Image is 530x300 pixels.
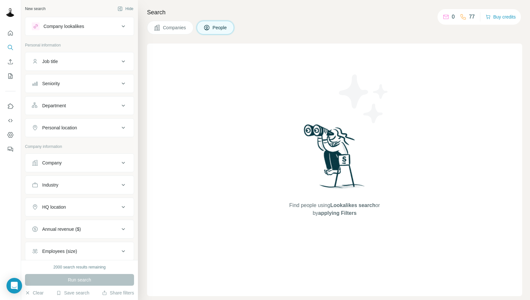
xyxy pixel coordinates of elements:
[283,202,387,217] span: Find people using or by
[335,70,393,128] img: Surfe Illustration - Stars
[469,13,475,21] p: 77
[5,42,16,53] button: Search
[5,129,16,141] button: Dashboard
[42,58,58,65] div: Job title
[25,42,134,48] p: Personal information
[301,123,368,195] img: Surfe Illustration - Woman searching with binoculars
[5,115,16,126] button: Use Surfe API
[102,290,134,296] button: Share filters
[25,290,43,296] button: Clear
[163,24,187,31] span: Companies
[42,182,58,188] div: Industry
[25,177,134,193] button: Industry
[5,100,16,112] button: Use Surfe on LinkedIn
[42,80,60,87] div: Seniority
[25,221,134,237] button: Annual revenue ($)
[25,6,45,12] div: New search
[42,204,66,210] div: HQ location
[5,27,16,39] button: Quick start
[147,8,522,17] h4: Search
[25,144,134,150] p: Company information
[452,13,455,21] p: 0
[25,155,134,171] button: Company
[5,7,16,17] img: Avatar
[25,199,134,215] button: HQ location
[43,23,84,30] div: Company lookalikes
[25,19,134,34] button: Company lookalikes
[42,102,66,109] div: Department
[5,56,16,68] button: Enrich CSV
[25,76,134,91] button: Seniority
[113,4,138,14] button: Hide
[25,98,134,113] button: Department
[486,12,516,21] button: Buy credits
[5,143,16,155] button: Feedback
[54,264,106,270] div: 2000 search results remaining
[213,24,228,31] span: People
[5,70,16,82] button: My lists
[6,278,22,293] div: Open Intercom Messenger
[25,120,134,136] button: Personal location
[56,290,89,296] button: Save search
[25,54,134,69] button: Job title
[42,124,77,131] div: Personal location
[42,160,62,166] div: Company
[318,210,356,216] span: applying Filters
[42,226,81,232] div: Annual revenue ($)
[25,243,134,259] button: Employees (size)
[330,202,376,208] span: Lookalikes search
[42,248,77,254] div: Employees (size)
